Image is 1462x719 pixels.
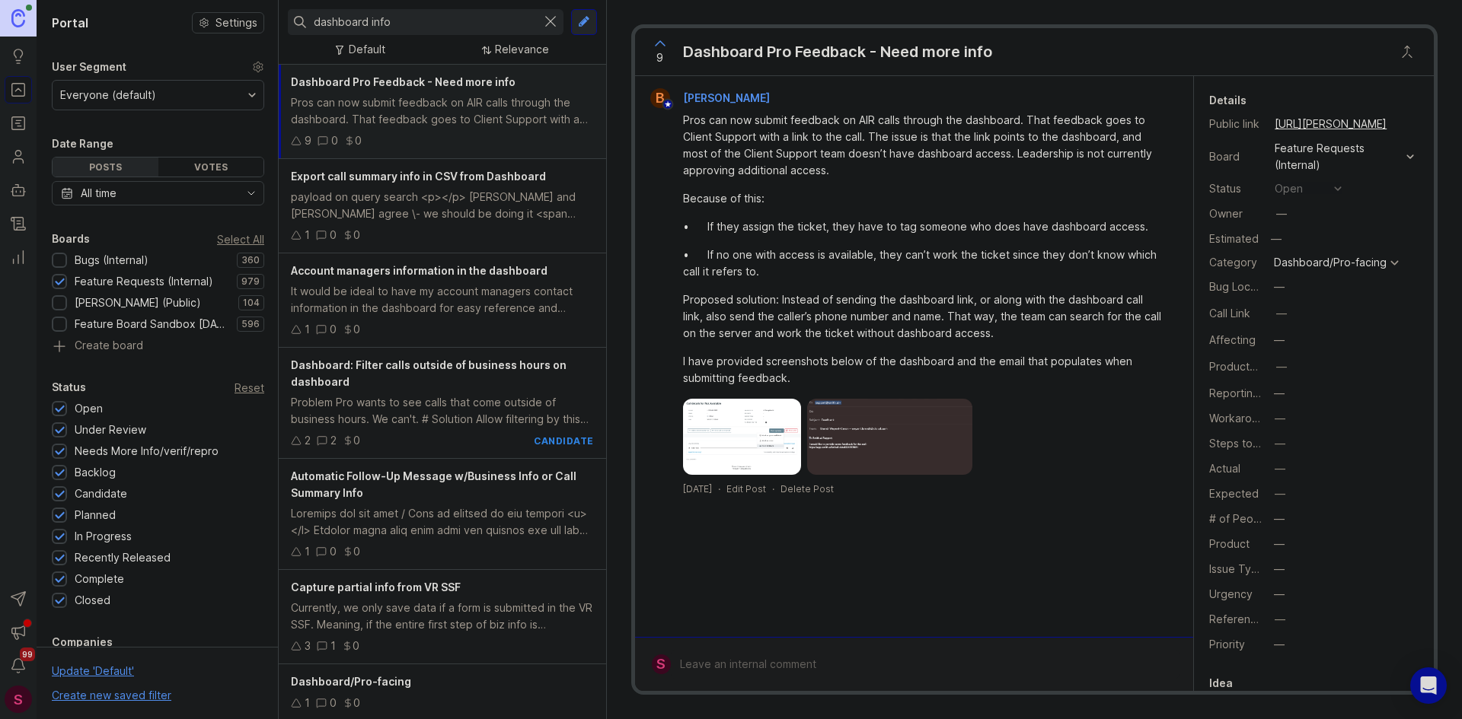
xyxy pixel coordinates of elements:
[305,432,311,449] div: 2
[279,253,606,348] a: Account managers information in the dashboardIt would be ideal to have my account managers contac...
[495,41,549,58] div: Relevance
[52,135,113,153] div: Date Range
[75,507,116,523] div: Planned
[1274,385,1285,402] div: —
[355,132,362,149] div: 0
[52,340,264,354] a: Create board
[241,275,260,288] p: 979
[726,482,766,495] div: Edit Post
[314,14,535,30] input: Search...
[1275,460,1285,477] div: —
[1209,333,1256,346] label: Affecting
[279,65,606,159] a: Dashboard Pro Feedback - Need more infoPros can now submit feedback on AIR calls through the dash...
[353,227,360,243] div: 0
[75,294,201,311] div: [PERSON_NAME] (Public)
[20,647,35,661] span: 99
[305,638,311,654] div: 3
[75,316,229,332] div: Feature Board Sandbox [DATE]
[291,94,594,128] div: Pros can now submit feedback on AIR calls through the dashboard. That feedback goes to Client Sup...
[1209,487,1259,500] label: Expected
[1209,116,1262,132] div: Public link
[1209,587,1253,600] label: Urgency
[279,348,606,459] a: Dashboard: Filter calls outside of business hours on dashboardProblem Pro wants to see calls that...
[1209,638,1245,651] label: Priority
[53,157,158,177] div: Posts
[650,88,670,108] div: B
[52,378,86,396] div: Status
[1209,91,1247,110] div: Details
[1274,636,1285,653] div: —
[718,482,720,495] div: ·
[1276,205,1287,222] div: —
[683,291,1163,342] div: Proposed solution: Instead of sending the dashboard link, or along with the dashboard call link, ...
[1274,561,1285,577] div: —
[5,619,32,646] button: Announcements
[5,243,32,271] a: Reporting
[656,49,663,66] span: 9
[5,686,32,713] div: S
[5,210,32,237] a: Changelog
[1209,537,1250,550] label: Product
[52,663,134,687] div: Update ' Default '
[1272,357,1291,377] button: ProductboardID
[683,112,1163,179] div: Pros can now submit feedback on AIR calls through the dashboard. That feedback goes to Client Sup...
[353,695,360,711] div: 0
[5,76,32,103] a: Portal
[1270,409,1290,428] button: Workaround
[1209,674,1233,692] div: Idea
[291,505,594,539] div: Loremips dol sit amet / Cons ad elitsed do eiu tempori <u></l> Etdolor magna aliq enim admi ven q...
[5,43,32,70] a: Ideas
[1209,562,1265,575] label: Issue Type
[241,254,260,266] p: 360
[291,394,594,428] div: Problem Pro wants to see calls that come outside of business hours. We can't. # Solution Allow fi...
[1392,37,1422,67] button: Close button
[75,273,213,290] div: Feature Requests (Internal)
[353,543,360,560] div: 0
[75,464,116,481] div: Backlog
[291,675,411,688] span: Dashboard/Pro-facing
[291,469,576,499] span: Automatic Follow-Up Message w/Business Info or Call Summary Info
[1275,611,1285,628] div: —
[5,652,32,679] button: Notifications
[215,15,257,30] span: Settings
[534,434,594,447] div: candidate
[305,132,311,149] div: 9
[60,87,156,103] div: Everyone (default)
[291,189,594,222] div: payload on query search <p></p> [PERSON_NAME] and [PERSON_NAME] agree \- we should be doing it <s...
[683,41,992,62] div: Dashboard Pro Feedback - Need more info
[1274,511,1285,527] div: —
[353,321,360,338] div: 0
[291,264,547,277] span: Account managers information in the dashboard
[662,99,673,110] img: member badge
[330,321,337,338] div: 0
[641,88,782,108] a: B[PERSON_NAME]
[1270,459,1290,479] button: Actual
[52,230,90,248] div: Boards
[75,549,171,566] div: Recently Released
[683,218,1163,235] div: • If they assign the ticket, they have to tag someone who does have dashboard access.
[683,482,712,495] a: [DATE]
[1270,484,1290,504] button: Expected
[5,585,32,612] button: Send to Autopilot
[1274,332,1285,348] div: —
[1275,435,1285,452] div: —
[75,592,110,609] div: Closed
[1209,180,1262,197] div: Status
[291,170,546,183] span: Export call summary info in CSV from Dashboard
[1209,412,1271,425] label: Workaround
[279,570,606,664] a: Capture partial info from VR SSFCurrently, we only save data if a form is submitted in the VR SSF...
[158,157,264,177] div: Votes
[291,283,594,317] div: It would be ideal to have my account managers contact information in the dashboard for easy refer...
[291,581,461,593] span: Capture partial info from VR SSF
[1275,180,1303,197] div: open
[192,12,264,33] button: Settings
[1209,462,1240,475] label: Actual
[1209,280,1275,293] label: Bug Location
[683,247,1163,280] div: • If no one with access is available, they can’t work the ticket since they don’t know which call...
[75,443,219,460] div: Needs More Info/verif/repro
[5,143,32,170] a: Users
[75,422,146,438] div: Under Review
[239,187,263,199] svg: toggle icon
[1209,612,1277,625] label: Reference(s)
